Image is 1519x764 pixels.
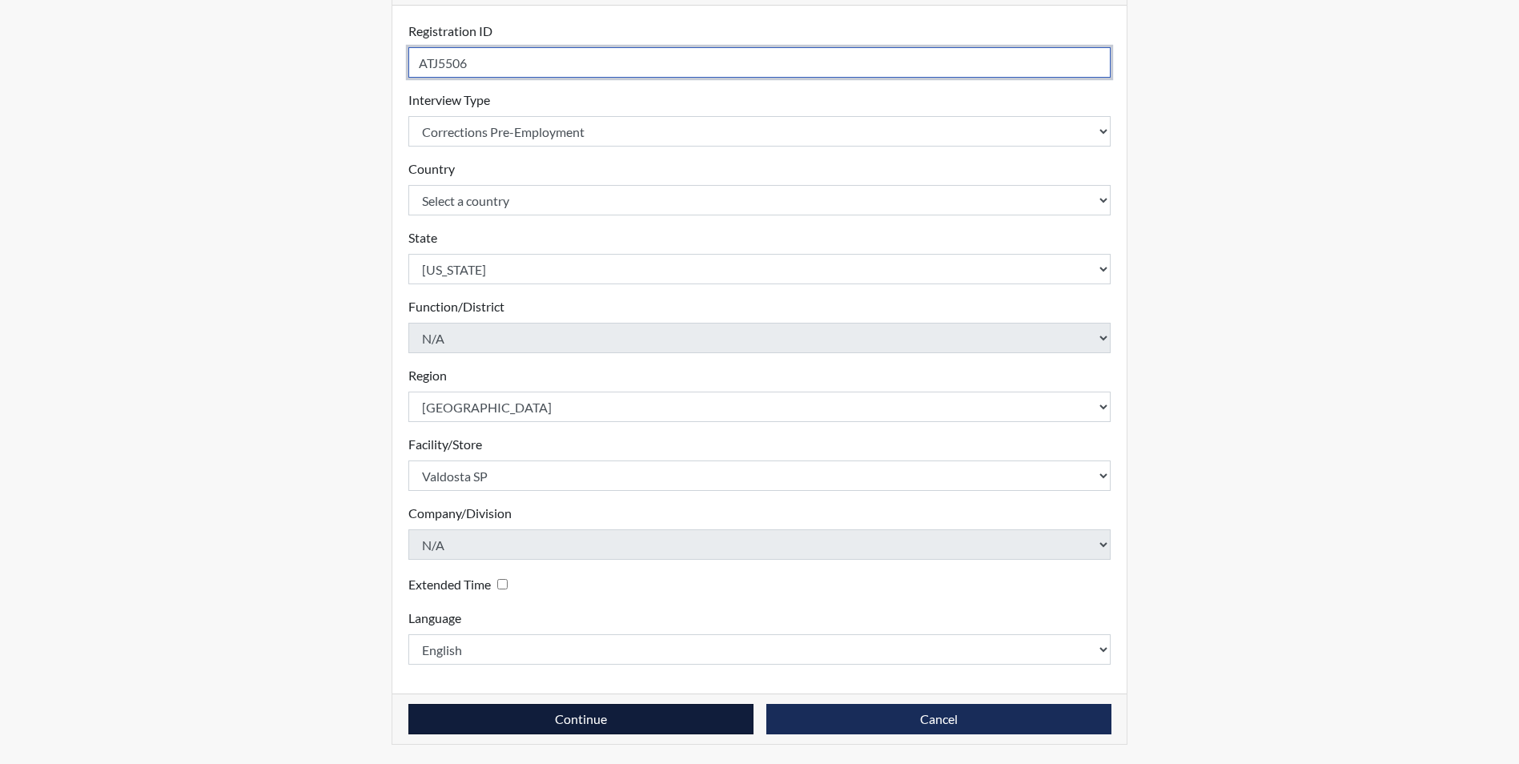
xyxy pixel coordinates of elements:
[408,609,461,628] label: Language
[408,704,753,734] button: Continue
[766,704,1111,734] button: Cancel
[408,504,512,523] label: Company/Division
[408,575,491,594] label: Extended Time
[408,22,492,41] label: Registration ID
[408,90,490,110] label: Interview Type
[408,435,482,454] label: Facility/Store
[408,159,455,179] label: Country
[408,297,504,316] label: Function/District
[408,366,447,385] label: Region
[408,228,437,247] label: State
[408,47,1111,78] input: Insert a Registration ID, which needs to be a unique alphanumeric value for each interviewee
[408,573,514,596] div: Checking this box will provide the interviewee with an accomodation of extra time to answer each ...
